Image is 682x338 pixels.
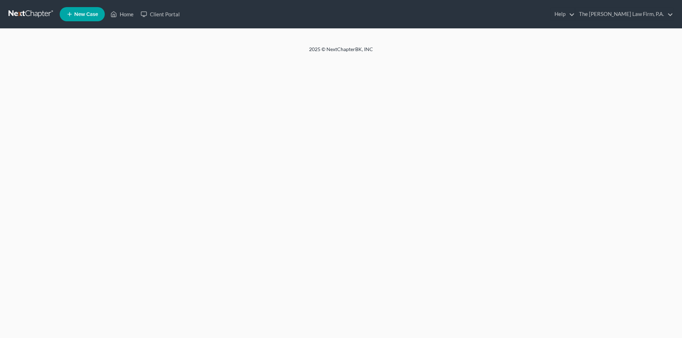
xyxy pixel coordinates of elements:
[107,8,137,21] a: Home
[575,8,673,21] a: The [PERSON_NAME] Law Firm, P.A.
[139,46,543,59] div: 2025 © NextChapterBK, INC
[60,7,105,21] new-legal-case-button: New Case
[551,8,575,21] a: Help
[137,8,183,21] a: Client Portal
